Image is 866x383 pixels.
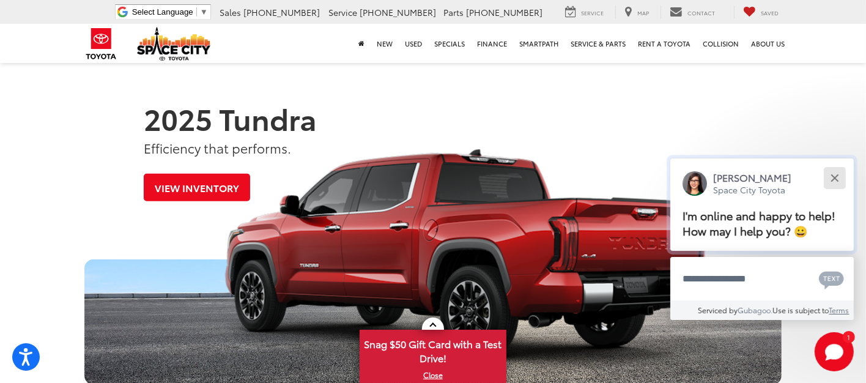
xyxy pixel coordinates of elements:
[144,139,722,157] p: Efficiency that performs.
[132,7,193,17] span: Select Language
[471,24,513,63] a: Finance
[815,332,854,371] svg: Start Chat
[637,9,649,17] span: Map
[581,9,604,17] span: Service
[821,165,848,191] button: Close
[78,24,124,64] img: Toyota
[698,305,738,315] span: Serviced by
[144,97,317,138] strong: 2025 Tundra
[360,6,436,18] span: [PHONE_NUMBER]
[632,24,697,63] a: Rent a Toyota
[556,6,613,19] a: Service
[352,24,371,63] a: Home
[687,9,715,17] span: Contact
[220,6,241,18] span: Sales
[243,6,320,18] span: [PHONE_NUMBER]
[829,305,849,315] a: Terms
[815,332,854,371] button: Toggle Chat Window
[773,305,829,315] span: Use is subject to
[513,24,564,63] a: SmartPath
[615,6,658,19] a: Map
[745,24,791,63] a: About Us
[815,265,848,292] button: Chat with SMS
[661,6,724,19] a: Contact
[761,9,779,17] span: Saved
[132,7,208,17] a: Select Language​
[670,158,854,320] div: Close[PERSON_NAME]Space City ToyotaI'm online and happy to help! How may I help you? 😀Type your m...
[734,6,788,19] a: My Saved Vehicles
[713,184,791,196] p: Space City Toyota
[428,24,471,63] a: Specials
[371,24,399,63] a: New
[196,7,197,17] span: ​
[683,207,835,239] span: I'm online and happy to help! How may I help you? 😀
[738,305,773,315] a: Gubagoo.
[847,334,850,340] span: 1
[144,174,250,201] a: View Inventory
[713,171,791,184] p: [PERSON_NAME]
[466,6,542,18] span: [PHONE_NUMBER]
[361,331,505,368] span: Snag $50 Gift Card with a Test Drive!
[328,6,357,18] span: Service
[200,7,208,17] span: ▼
[697,24,745,63] a: Collision
[399,24,428,63] a: Used
[819,270,844,289] svg: Text
[443,6,464,18] span: Parts
[670,257,854,301] textarea: Type your message
[564,24,632,63] a: Service & Parts
[137,27,210,61] img: Space City Toyota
